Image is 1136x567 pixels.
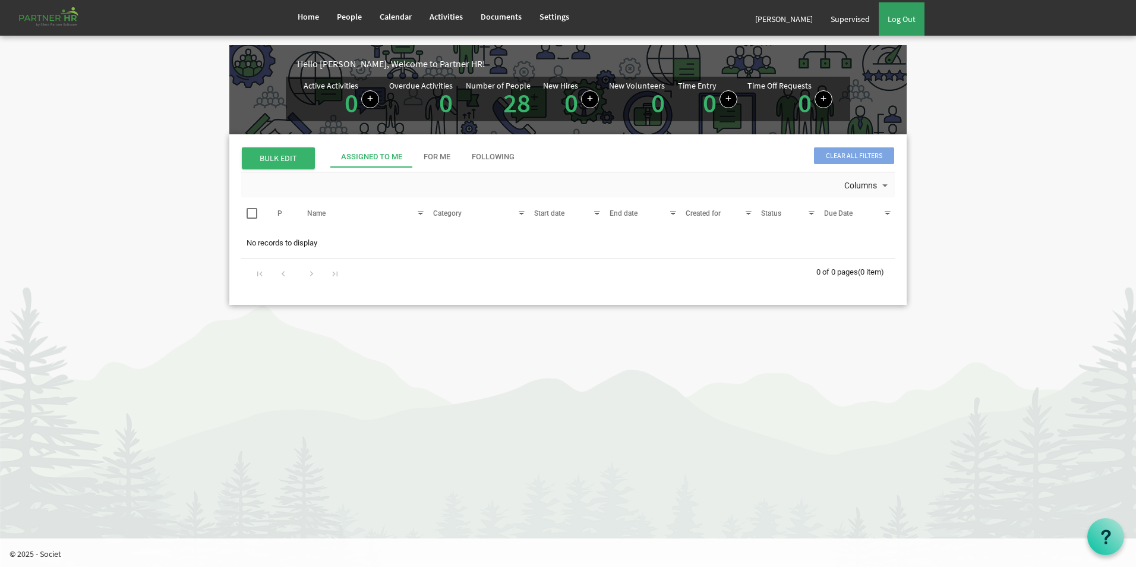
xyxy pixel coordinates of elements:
span: People [337,11,362,22]
div: People hired in the last 7 days [543,81,599,116]
button: Columns [842,178,893,194]
a: 0 [564,86,578,119]
a: Log Out [879,2,924,36]
a: 0 [798,86,812,119]
div: Assigned To Me [341,152,402,163]
div: Volunteer hired in the last 7 days [609,81,668,116]
div: 0 of 0 pages (0 item) [816,259,895,283]
div: Number of active Activities in Partner HR [304,81,379,116]
div: Number of active time off requests [747,81,832,116]
span: Home [298,11,319,22]
div: Time Entry [678,81,717,90]
div: Following [472,152,515,163]
div: Go to next page [304,264,320,281]
a: Supervised [822,2,879,36]
span: Due Date [824,209,853,218]
a: 0 [651,86,665,119]
p: © 2025 - Societ [10,548,1136,560]
span: P [277,209,282,218]
div: New Volunteers [609,81,665,90]
a: [PERSON_NAME] [746,2,822,36]
div: Go to first page [252,264,268,281]
span: Start date [534,209,564,218]
a: 0 [703,86,717,119]
div: Hello [PERSON_NAME], Welcome to Partner HR! [297,57,907,71]
div: Go to last page [327,264,343,281]
a: Create a new Activity [361,90,379,108]
a: 0 [345,86,358,119]
span: End date [610,209,638,218]
a: Create a new time off request [815,90,832,108]
div: Go to previous page [275,264,291,281]
span: Category [433,209,462,218]
div: Active Activities [304,81,358,90]
span: Settings [539,11,569,22]
span: 0 of 0 pages [816,267,858,276]
span: Documents [481,11,522,22]
div: Columns [842,172,893,197]
span: Status [761,209,781,218]
div: tab-header [330,146,984,168]
span: BULK EDIT [242,147,315,169]
a: 0 [439,86,453,119]
span: Name [307,209,326,218]
div: Number of People [466,81,531,90]
span: Created for [686,209,721,218]
div: Total number of active people in Partner HR [466,81,534,116]
div: Overdue Activities [389,81,453,90]
a: Add new person to Partner HR [581,90,599,108]
a: Log hours [720,90,737,108]
span: (0 item) [858,267,884,276]
td: No records to display [241,232,895,254]
div: Number of Time Entries [678,81,737,116]
span: Clear all filters [814,147,894,164]
a: 28 [503,86,531,119]
div: For Me [424,152,450,163]
span: Calendar [380,11,412,22]
div: Time Off Requests [747,81,812,90]
span: Supervised [831,14,870,24]
div: Activities assigned to you for which the Due Date is passed [389,81,456,116]
span: Columns [843,178,878,193]
span: Activities [430,11,463,22]
div: New Hires [543,81,578,90]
